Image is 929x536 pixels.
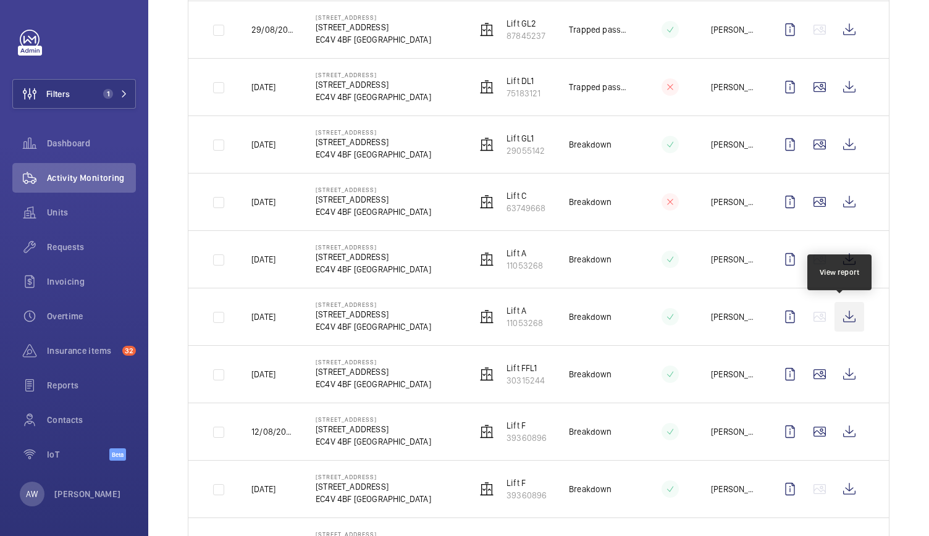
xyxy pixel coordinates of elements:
p: 11053268 [507,317,543,329]
p: Trapped passenger [569,23,629,36]
p: [STREET_ADDRESS] [316,78,431,91]
p: Lift GL2 [507,17,545,30]
span: 32 [122,346,136,356]
span: IoT [47,448,109,461]
p: EC4V 4BF [GEOGRAPHIC_DATA] [316,320,431,333]
p: 39360896 [507,489,547,501]
p: Lift DL1 [507,75,540,87]
p: [PERSON_NAME] [54,488,121,500]
p: [STREET_ADDRESS] [316,416,431,423]
p: Lift GL1 [507,132,545,144]
p: EC4V 4BF [GEOGRAPHIC_DATA] [316,148,431,161]
p: [STREET_ADDRESS] [316,358,431,366]
p: Breakdown [569,483,612,495]
p: [DATE] [251,196,275,208]
p: Breakdown [569,425,612,438]
p: [DATE] [251,311,275,323]
p: [STREET_ADDRESS] [316,301,431,308]
p: [PERSON_NAME] [711,425,755,438]
p: EC4V 4BF [GEOGRAPHIC_DATA] [316,493,431,505]
p: [STREET_ADDRESS] [316,136,431,148]
img: elevator.svg [479,252,494,267]
div: View report [820,267,860,278]
p: [DATE] [251,253,275,266]
p: Lift F [507,477,547,489]
span: Filters [46,88,70,100]
p: [STREET_ADDRESS] [316,14,431,21]
p: [STREET_ADDRESS] [316,423,431,435]
p: 12/08/2025 [251,425,296,438]
p: [PERSON_NAME] [711,23,755,36]
p: [PERSON_NAME] [711,483,755,495]
p: [DATE] [251,368,275,380]
p: [DATE] [251,81,275,93]
p: EC4V 4BF [GEOGRAPHIC_DATA] [316,33,431,46]
p: 29055142 [507,144,545,157]
p: [STREET_ADDRESS] [316,243,431,251]
p: Trapped passenger [569,81,629,93]
p: [PERSON_NAME] [711,368,755,380]
p: 63749668 [507,202,545,214]
p: EC4V 4BF [GEOGRAPHIC_DATA] [316,206,431,218]
p: Breakdown [569,138,612,151]
p: [STREET_ADDRESS] [316,186,431,193]
p: EC4V 4BF [GEOGRAPHIC_DATA] [316,435,431,448]
img: elevator.svg [479,309,494,324]
span: 1 [103,89,113,99]
p: 75183121 [507,87,540,99]
span: Requests [47,241,136,253]
img: elevator.svg [479,367,494,382]
p: [STREET_ADDRESS] [316,21,431,33]
span: Contacts [47,414,136,426]
p: Lift A [507,304,543,317]
p: [STREET_ADDRESS] [316,128,431,136]
p: [PERSON_NAME] [711,253,755,266]
p: [PERSON_NAME] [711,196,755,208]
p: Lift F [507,419,547,432]
p: [STREET_ADDRESS] [316,193,431,206]
p: [STREET_ADDRESS] [316,480,431,493]
p: Lift A [507,247,543,259]
p: EC4V 4BF [GEOGRAPHIC_DATA] [316,378,431,390]
button: Filters1 [12,79,136,109]
p: 29/08/2025 [251,23,296,36]
p: Breakdown [569,311,612,323]
p: 39360896 [507,432,547,444]
span: Units [47,206,136,219]
p: [STREET_ADDRESS] [316,251,431,263]
p: EC4V 4BF [GEOGRAPHIC_DATA] [316,91,431,103]
p: [STREET_ADDRESS] [316,71,431,78]
span: Reports [47,379,136,392]
p: Breakdown [569,196,612,208]
p: 30315244 [507,374,545,387]
p: 87845237 [507,30,545,42]
p: [PERSON_NAME] [711,311,755,323]
span: Activity Monitoring [47,172,136,184]
p: [STREET_ADDRESS] [316,308,431,320]
img: elevator.svg [479,137,494,152]
span: Overtime [47,310,136,322]
p: [DATE] [251,138,275,151]
p: [DATE] [251,483,275,495]
img: elevator.svg [479,424,494,439]
p: Lift FFL1 [507,362,545,374]
p: Breakdown [569,368,612,380]
img: elevator.svg [479,80,494,94]
img: elevator.svg [479,195,494,209]
p: AW [26,488,38,500]
p: [PERSON_NAME] [711,138,755,151]
p: Lift C [507,190,545,202]
span: Beta [109,448,126,461]
p: 11053268 [507,259,543,272]
span: Dashboard [47,137,136,149]
p: [PERSON_NAME] [711,81,755,93]
p: Breakdown [569,253,612,266]
img: elevator.svg [479,482,494,496]
p: [STREET_ADDRESS] [316,366,431,378]
p: [STREET_ADDRESS] [316,473,431,480]
img: elevator.svg [479,22,494,37]
span: Invoicing [47,275,136,288]
p: EC4V 4BF [GEOGRAPHIC_DATA] [316,263,431,275]
span: Insurance items [47,345,117,357]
